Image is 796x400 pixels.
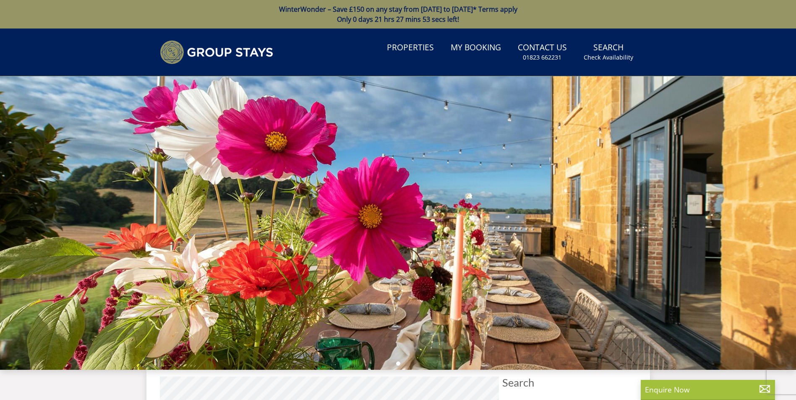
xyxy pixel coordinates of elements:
[584,53,633,62] small: Check Availability
[160,40,273,64] img: Group Stays
[514,39,570,66] a: Contact Us01823 662231
[502,377,637,388] span: Search
[384,39,437,57] a: Properties
[337,15,459,24] span: Only 0 days 21 hrs 27 mins 53 secs left!
[523,53,561,62] small: 01823 662231
[645,384,771,395] p: Enquire Now
[580,39,637,66] a: SearchCheck Availability
[447,39,504,57] a: My Booking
